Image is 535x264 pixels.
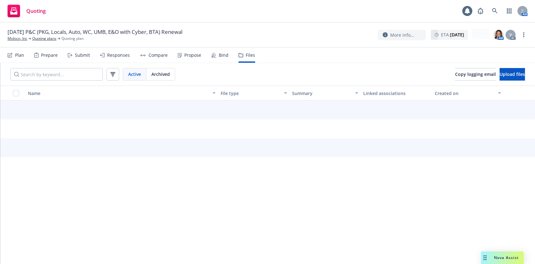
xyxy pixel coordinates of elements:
span: Quoting plan [61,36,84,41]
div: File type [221,90,280,97]
div: Responses [107,53,130,58]
span: Upload files [500,71,525,77]
div: Linked associations [363,90,430,97]
span: Active [128,71,141,77]
div: Created on [435,90,494,97]
a: Search [489,5,501,17]
span: ETA : [441,31,464,38]
div: Plan [15,53,24,58]
span: [DATE] P&C (PKG, Locals, Auto, WC, UMB, E&O with Cyber, BTA) Renewal [8,28,182,36]
button: File type [218,86,290,101]
input: Search by keyword... [10,68,103,81]
div: Prepare [41,53,58,58]
img: photo [494,30,504,40]
button: Summary [290,86,361,101]
a: Switch app [503,5,516,17]
div: Compare [149,53,168,58]
button: Created on [432,86,504,101]
button: Copy logging email [455,68,496,81]
span: Nova Assist [494,255,519,260]
span: More info... [390,32,414,38]
button: Nova Assist [481,251,524,264]
div: Bind [219,53,228,58]
div: Files [246,53,255,58]
div: Name [28,90,209,97]
span: Y [509,32,512,38]
span: Copy logging email [455,71,496,77]
a: Quoting plans [32,36,56,41]
a: Moloco, Inc [8,36,27,41]
a: Quoting [5,2,48,20]
button: Upload files [500,68,525,81]
input: Select all [13,90,19,96]
span: Archived [151,71,170,77]
strong: [DATE] [450,32,464,38]
button: More info... [378,30,426,40]
button: Name [25,86,218,101]
a: Report a Bug [474,5,487,17]
button: Linked associations [361,86,432,101]
a: more [520,31,527,39]
div: Summary [292,90,352,97]
div: Submit [75,53,90,58]
div: Propose [184,53,201,58]
span: Quoting [26,8,46,13]
div: Drag to move [481,251,489,264]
